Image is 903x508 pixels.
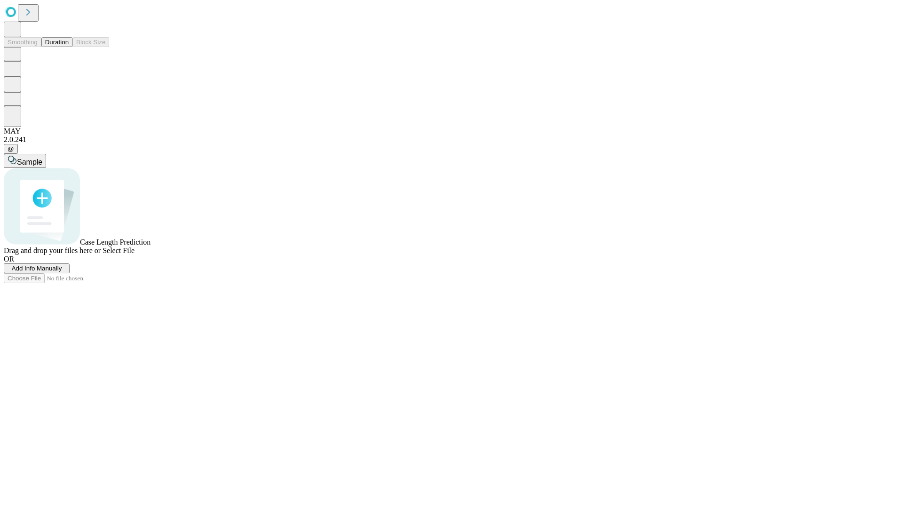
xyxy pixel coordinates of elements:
[8,145,14,152] span: @
[17,158,42,166] span: Sample
[80,238,150,246] span: Case Length Prediction
[12,265,62,272] span: Add Info Manually
[41,37,72,47] button: Duration
[4,135,899,144] div: 2.0.241
[4,263,70,273] button: Add Info Manually
[4,37,41,47] button: Smoothing
[72,37,109,47] button: Block Size
[103,246,135,254] span: Select File
[4,246,101,254] span: Drag and drop your files here or
[4,127,899,135] div: MAY
[4,255,14,263] span: OR
[4,144,18,154] button: @
[4,154,46,168] button: Sample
